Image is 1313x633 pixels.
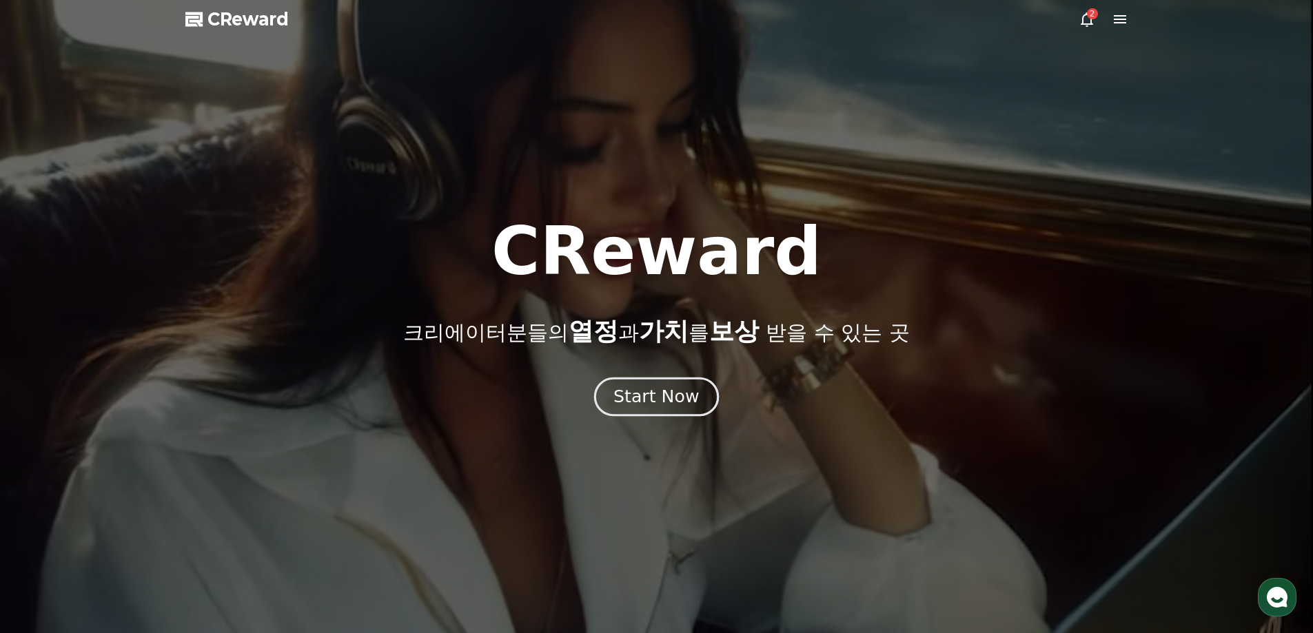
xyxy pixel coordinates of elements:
[17,141,252,191] a: Creward[DATE] 그러면 수익이 제외되는지는 음원을 사용해서 영상을 올려봐야 알수 있는걸까요 !?
[403,318,909,345] p: 크리에이터분들의 과 를 받을 수 있는 곳
[639,317,689,345] span: 가치
[491,218,822,284] h1: CReward
[119,272,141,281] b: 채널톡
[91,437,178,471] a: 대화
[597,392,716,405] a: Start Now
[29,209,128,223] span: 메시지를 입력하세요.
[1079,11,1095,28] a: 2
[178,437,265,471] a: 설정
[594,377,719,416] button: Start Now
[85,238,201,249] span: 몇 분 내 답변 받으실 수 있어요
[1087,8,1098,19] div: 2
[57,158,243,186] div: 그러면 수익이 제외되는지는 음원을 사용해서 영상을 올려봐야 알수 있는걸까요 !?
[569,317,618,345] span: 열정
[17,103,97,125] h1: CReward
[105,271,164,282] a: 채널톡이용중
[181,111,237,123] span: 운영시간 보기
[43,457,52,468] span: 홈
[119,272,164,281] span: 이용중
[185,8,289,30] a: CReward
[4,437,91,471] a: 홈
[613,385,699,408] div: Start Now
[213,457,230,468] span: 설정
[126,458,143,469] span: 대화
[709,317,759,345] span: 보상
[175,109,252,125] button: 운영시간 보기
[57,146,101,158] div: Creward
[207,8,289,30] span: CReward
[19,200,250,233] a: 메시지를 입력하세요.
[108,147,136,158] div: [DATE]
